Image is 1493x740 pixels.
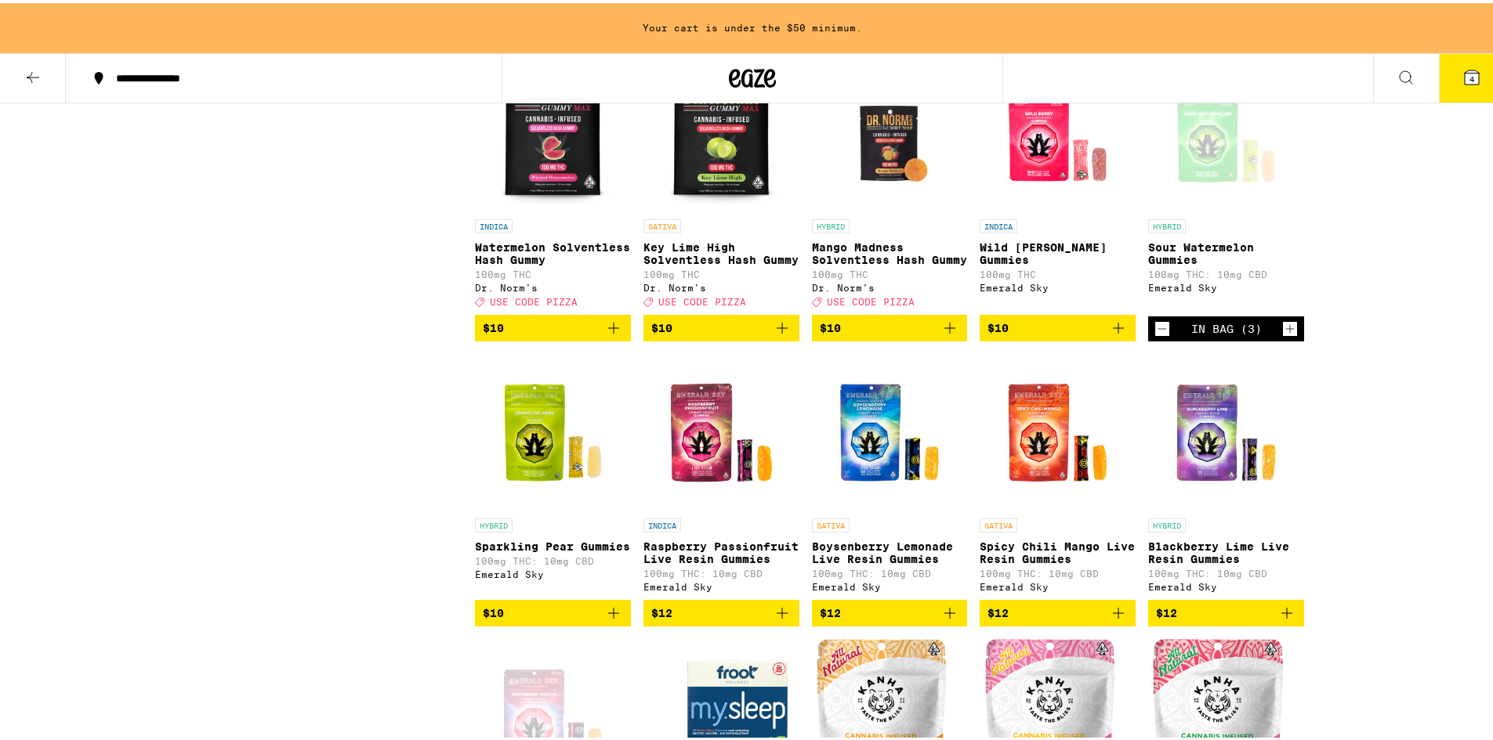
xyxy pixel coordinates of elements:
button: Increment [1282,318,1298,334]
a: Open page for Sour Watermelon Gummies from Emerald Sky [1148,52,1304,313]
p: Blackberry Lime Live Resin Gummies [1148,537,1304,562]
p: Sour Watermelon Gummies [1148,238,1304,263]
span: $12 [820,604,841,616]
span: $12 [651,604,672,616]
div: Emerald Sky [812,579,968,589]
img: Dr. Norm's - Key Lime High Solventless Hash Gummy [646,52,797,208]
button: Decrement [1154,318,1170,334]
img: Emerald Sky - Raspberry Passionfruit Live Resin Gummies [643,351,799,507]
div: Emerald Sky [1148,280,1304,290]
a: Open page for Key Lime High Solventless Hash Gummy from Dr. Norm's [643,52,799,312]
button: Add to bag [812,312,968,338]
img: Emerald Sky - Spicy Chili Mango Live Resin Gummies [980,351,1136,507]
div: Dr. Norm's [812,280,968,290]
a: Open page for Watermelon Solventless Hash Gummy from Dr. Norm's [475,52,631,312]
p: Sparkling Pear Gummies [475,537,631,550]
span: $12 [1156,604,1177,616]
p: HYBRID [1148,515,1186,529]
a: Open page for Wild Berry Gummies from Emerald Sky [980,52,1136,312]
img: Emerald Sky - Sparkling Pear Gummies [475,351,631,507]
p: 100mg THC [643,266,799,276]
p: Spicy Chili Mango Live Resin Gummies [980,537,1136,562]
div: Dr. Norm's [475,280,631,290]
button: Add to bag [980,597,1136,623]
p: Watermelon Solventless Hash Gummy [475,238,631,263]
p: SATIVA [812,515,850,529]
p: HYBRID [1148,216,1186,230]
img: Dr. Norm's - Mango Madness Solventless Hash Gummy [812,52,968,208]
p: Mango Madness Solventless Hash Gummy [812,238,968,263]
img: Emerald Sky - Blackberry Lime Live Resin Gummies [1148,351,1304,507]
div: In Bag (3) [1191,319,1262,332]
p: HYBRID [475,515,513,529]
a: Open page for Sparkling Pear Gummies from Emerald Sky [475,351,631,597]
div: Emerald Sky [980,280,1136,290]
p: 100mg THC: 10mg CBD [1148,266,1304,276]
button: Add to bag [1148,597,1304,623]
a: Open page for Blackberry Lime Live Resin Gummies from Emerald Sky [1148,351,1304,597]
img: Emerald Sky - Boysenberry Lemonade Live Resin Gummies [812,351,968,507]
p: HYBRID [812,216,850,230]
span: USE CODE PIZZA [827,294,915,304]
span: $10 [651,319,672,331]
button: Add to bag [643,597,799,623]
p: SATIVA [980,515,1017,529]
p: 100mg THC [980,266,1136,276]
a: Open page for Mango Madness Solventless Hash Gummy from Dr. Norm's [812,52,968,312]
img: Dr. Norm's - Watermelon Solventless Hash Gummy [477,52,629,208]
span: $10 [820,319,841,331]
span: $12 [987,604,1009,616]
a: Open page for Raspberry Passionfruit Live Resin Gummies from Emerald Sky [643,351,799,597]
p: INDICA [475,216,513,230]
button: Add to bag [980,312,1136,338]
p: INDICA [643,515,681,529]
p: 100mg THC: 10mg CBD [643,565,799,576]
span: USE CODE PIZZA [658,294,746,304]
a: Open page for Boysenberry Lemonade Live Resin Gummies from Emerald Sky [812,351,968,597]
p: 100mg THC: 10mg CBD [1148,565,1304,576]
p: Key Lime High Solventless Hash Gummy [643,238,799,263]
p: SATIVA [643,216,681,230]
button: Add to bag [475,597,631,623]
p: 100mg THC: 10mg CBD [475,553,631,563]
p: 100mg THC [475,266,631,276]
div: Emerald Sky [643,579,799,589]
p: Boysenberry Lemonade Live Resin Gummies [812,537,968,562]
span: USE CODE PIZZA [490,294,578,304]
span: 4 [1469,71,1474,81]
div: Emerald Sky [475,566,631,576]
p: Raspberry Passionfruit Live Resin Gummies [643,537,799,562]
p: 100mg THC: 10mg CBD [980,565,1136,576]
div: Emerald Sky [1148,579,1304,589]
button: Add to bag [812,597,968,623]
p: INDICA [980,216,1017,230]
img: Emerald Sky - Wild Berry Gummies [980,52,1136,208]
div: Emerald Sky [980,579,1136,589]
p: 100mg THC: 10mg CBD [812,565,968,576]
a: Open page for Spicy Chili Mango Live Resin Gummies from Emerald Sky [980,351,1136,597]
p: 100mg THC [812,266,968,276]
span: $10 [483,604,504,616]
div: Dr. Norm's [643,280,799,290]
span: $10 [987,319,1009,331]
button: Add to bag [475,312,631,338]
p: Wild [PERSON_NAME] Gummies [980,238,1136,263]
button: Add to bag [643,312,799,338]
span: $10 [483,319,504,331]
